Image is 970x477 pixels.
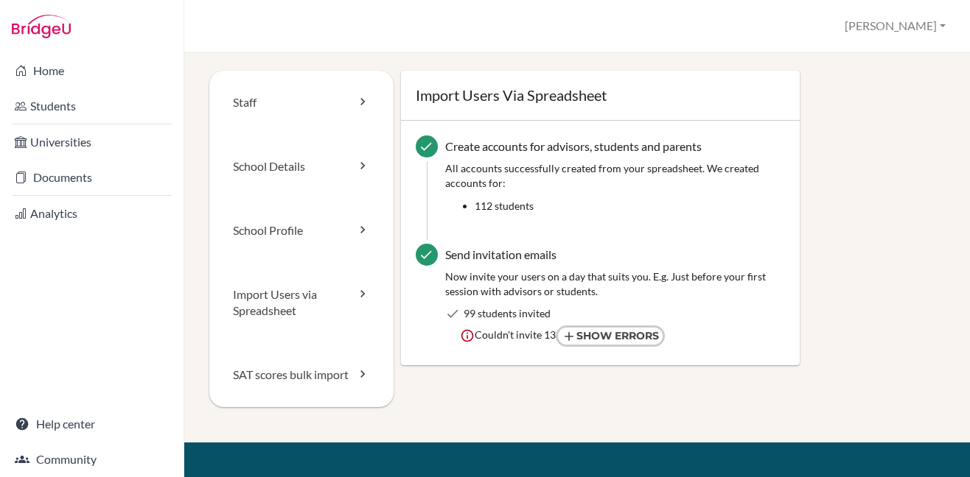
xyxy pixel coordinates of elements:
[3,163,181,192] a: Documents
[445,135,785,222] div: Create accounts for advisors, students and parents
[3,409,181,439] a: Help center
[3,56,181,85] a: Home
[445,269,785,299] div: Now invite your users on a day that suits you. E.g. Just before your first session with advisors ...
[3,199,181,228] a: Analytics
[3,91,181,121] a: Students
[209,135,394,199] a: School Details
[3,445,181,474] a: Community
[445,161,785,191] p: All accounts successfully created from your spreadsheet. We created accounts for:
[209,263,394,344] a: Import Users via Spreadsheet
[838,13,952,40] button: [PERSON_NAME]
[12,15,71,38] img: Bridge-U
[416,85,785,105] h1: Import Users Via Spreadsheet
[209,343,394,407] a: SAT scores bulk import
[445,244,785,262] div: Send invitation emails
[445,321,785,350] div: Couldn't invite 13
[209,71,394,135] a: Staff
[464,306,785,321] div: 99 students invited
[475,199,785,213] li: 112 students
[556,325,665,347] a: Show errors
[209,199,394,263] a: School Profile
[3,127,181,157] a: Universities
